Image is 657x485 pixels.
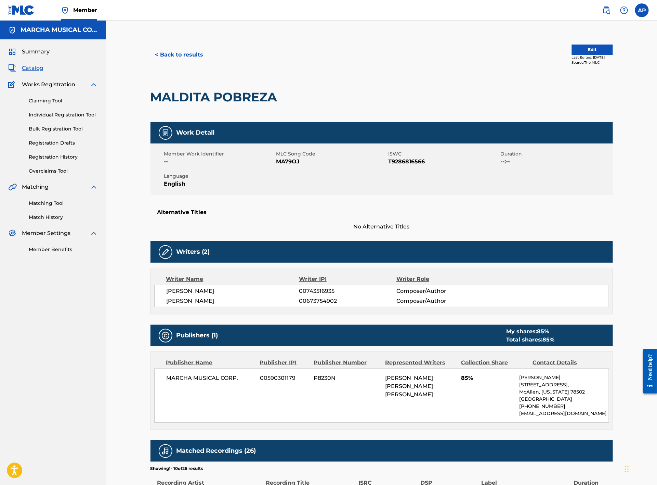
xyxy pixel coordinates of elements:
span: [PERSON_NAME] [PERSON_NAME] [PERSON_NAME] [385,375,433,398]
h5: Publishers (1) [176,332,218,339]
a: Registration History [29,153,98,161]
a: Public Search [600,3,613,17]
img: Works Registration [8,80,17,89]
span: [PERSON_NAME] [167,297,299,305]
a: Match History [29,214,98,221]
div: Total shares: [507,336,555,344]
span: Composer/Author [396,297,485,305]
img: help [620,6,628,14]
img: Top Rightsholder [61,6,69,14]
a: Registration Drafts [29,139,98,147]
a: CatalogCatalog [8,64,43,72]
div: Collection Share [461,359,527,367]
a: Claiming Tool [29,97,98,104]
div: Publisher Name [166,359,255,367]
span: Language [164,173,275,180]
img: Publishers [161,332,170,340]
div: Writer Role [396,275,485,283]
a: Individual Registration Tool [29,111,98,119]
span: Summary [22,48,50,56]
span: Member [73,6,97,14]
img: Accounts [8,26,16,34]
h5: Alternative Titles [157,209,606,216]
a: Member Benefits [29,246,98,253]
div: Writer IPI [299,275,396,283]
h2: MALDITA POBREZA [150,89,281,105]
img: expand [90,183,98,191]
div: Last Edited: [DATE] [572,55,613,60]
p: [STREET_ADDRESS], [519,381,608,388]
p: McAllen, [US_STATE] 78502 [519,388,608,396]
img: Matching [8,183,17,191]
img: search [602,6,610,14]
button: Edit [572,45,613,55]
h5: Matched Recordings (26) [176,447,256,455]
img: MLC Logo [8,5,35,15]
span: Member Work Identifier [164,150,275,158]
div: Source: The MLC [572,60,613,65]
img: Writers [161,248,170,256]
h5: Work Detail [176,129,215,137]
a: Bulk Registration Tool [29,125,98,133]
h5: Writers (2) [176,248,210,256]
span: P8230N [314,374,380,382]
div: Help [617,3,631,17]
p: [PHONE_NUMBER] [519,403,608,410]
p: [PERSON_NAME] [519,374,608,381]
div: Writer Name [166,275,299,283]
div: Publisher IPI [260,359,308,367]
a: Overclaims Tool [29,167,98,175]
span: English [164,180,275,188]
span: MLC Song Code [276,150,387,158]
div: My shares: [507,327,555,336]
p: [EMAIL_ADDRESS][DOMAIN_NAME] [519,410,608,417]
img: Summary [8,48,16,56]
span: 85 % [537,328,549,335]
span: 85% [461,374,514,382]
span: 00673754902 [299,297,396,305]
span: Composer/Author [396,287,485,295]
img: expand [90,229,98,237]
div: User Menu [635,3,649,17]
button: < Back to results [150,46,208,63]
p: [GEOGRAPHIC_DATA] [519,396,608,403]
img: Member Settings [8,229,16,237]
span: Catalog [22,64,43,72]
div: Publisher Number [314,359,380,367]
span: 85 % [543,336,555,343]
img: Work Detail [161,129,170,137]
h5: MARCHA MUSICAL CORP. [21,26,98,34]
span: No Alternative Titles [150,223,613,231]
a: SummarySummary [8,48,50,56]
img: Matched Recordings [161,447,170,455]
span: --:-- [501,158,611,166]
div: Represented Writers [385,359,456,367]
div: Contact Details [533,359,599,367]
span: Member Settings [22,229,70,237]
span: [PERSON_NAME] [167,287,299,295]
span: 00743516935 [299,287,396,295]
a: Matching Tool [29,200,98,207]
iframe: Chat Widget [623,452,657,485]
span: -- [164,158,275,166]
p: Showing 1 - 10 of 26 results [150,465,203,472]
span: MARCHA MUSICAL CORP. [167,374,255,382]
iframe: Resource Center [638,344,657,399]
span: Duration [501,150,611,158]
img: expand [90,80,98,89]
span: ISWC [389,150,499,158]
span: Matching [22,183,49,191]
span: Works Registration [22,80,75,89]
div: Arrastrar [625,459,629,480]
span: T9286816566 [389,158,499,166]
span: 00590301179 [260,374,308,382]
div: Widget de chat [623,452,657,485]
img: Catalog [8,64,16,72]
span: MA79OJ [276,158,387,166]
